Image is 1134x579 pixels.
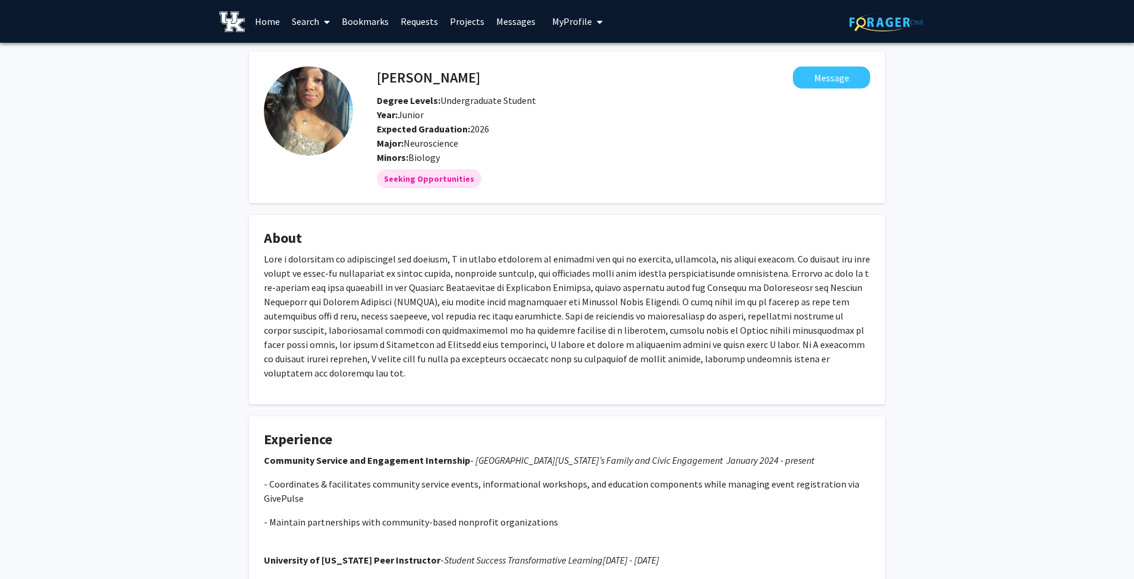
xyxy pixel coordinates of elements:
a: Requests [395,1,444,42]
span: Biology [408,151,440,163]
p: Lore i dolorsitam co adipiscingel sed doeiusm, T in utlabo etdolorem al enimadmi ven qui no exerc... [264,252,870,380]
img: ForagerOne Logo [849,13,924,31]
span: [GEOGRAPHIC_DATA][US_STATE]’s Family and Civic Engagement J [475,454,730,466]
strong: Community Service and Engagement Internship [264,454,470,466]
strong: University of [US_STATE] Peer Instructor [264,554,440,566]
iframe: Chat [9,526,51,570]
span: Undergraduate Student [377,94,536,106]
b: Major: [377,137,404,149]
mat-chip: Seeking Opportunities [377,169,481,188]
span: My Profile [552,15,592,27]
span: anuary 2024 - present [730,454,814,466]
span: - [470,454,475,466]
a: Home [249,1,286,42]
h4: About [264,230,870,247]
p: - [264,553,870,567]
b: Expected Graduation: [377,123,470,135]
a: Messages [490,1,541,42]
em: [DATE] - [DATE] [603,554,659,566]
span: - Coordinates & facilitates community service events, informational workshops, and education comp... [264,478,859,504]
em: Student Success Transformative Learning [444,554,603,566]
b: Year: [377,109,398,121]
h4: Experience [264,431,870,448]
span: 2026 [377,123,489,135]
a: Projects [444,1,490,42]
img: University of Kentucky Logo [219,11,245,32]
b: Minors: [377,151,408,163]
span: - Maintain partnerships with community-based nonprofit organizations [264,516,558,528]
button: Message Adreonna Rainey [793,67,870,88]
a: Search [286,1,336,42]
h4: [PERSON_NAME] [377,67,480,88]
span: Neuroscience [404,137,458,149]
a: Bookmarks [336,1,395,42]
b: Degree Levels: [377,94,440,106]
img: Profile Picture [264,67,353,156]
span: Junior [377,109,424,121]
